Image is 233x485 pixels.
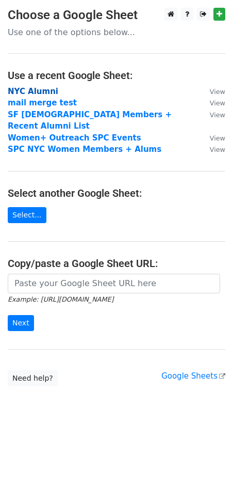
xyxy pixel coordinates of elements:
small: Example: [URL][DOMAIN_NAME] [8,295,113,303]
h4: Use a recent Google Sheet: [8,69,225,82]
h4: Copy/paste a Google Sheet URL: [8,257,225,270]
a: View [199,87,225,96]
a: mail merge test [8,98,77,107]
a: Google Sheets [161,371,225,381]
small: View [210,111,225,119]
p: Use one of the options below... [8,27,225,38]
a: Select... [8,207,46,223]
small: View [210,99,225,107]
small: View [210,88,225,96]
a: View [199,110,225,119]
a: View [199,133,225,143]
h4: Select another Google Sheet: [8,187,225,199]
iframe: Chat Widget [181,435,233,485]
input: Next [8,315,34,331]
small: View [210,146,225,153]
a: SF [DEMOGRAPHIC_DATA] Members + Recent Alumni List [8,110,172,131]
a: NYC Alumni [8,87,58,96]
small: View [210,134,225,142]
a: SPC NYC Women Members + Alums [8,145,161,154]
input: Paste your Google Sheet URL here [8,274,220,293]
a: View [199,98,225,107]
a: Women+ Outreach SPC Events [8,133,141,143]
h3: Choose a Google Sheet [8,8,225,23]
a: View [199,145,225,154]
a: Need help? [8,370,58,386]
